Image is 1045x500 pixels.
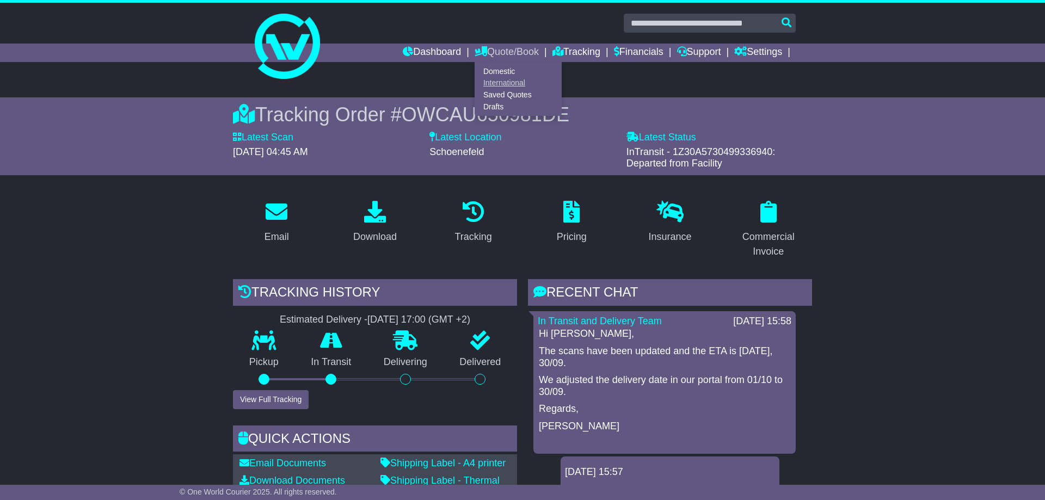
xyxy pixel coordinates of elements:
div: [DATE] 15:57 [565,466,775,478]
div: Insurance [648,230,691,244]
p: Pickup [233,356,295,368]
a: Dashboard [403,44,461,62]
div: Quote/Book [475,62,562,116]
a: Commercial Invoice [724,197,812,263]
div: Tracking history [233,279,517,308]
div: Tracking [455,230,492,244]
a: Financials [614,44,663,62]
div: Commercial Invoice [731,230,805,259]
p: Regards, [539,403,790,415]
p: Delivering [367,356,444,368]
div: [DATE] 17:00 (GMT +2) [367,314,470,326]
p: In Transit [295,356,368,368]
a: Shipping Label - A4 printer [380,458,506,468]
div: RECENT CHAT [528,279,812,308]
div: Tracking Order # [233,103,812,126]
a: Download [346,197,404,248]
a: Insurance [641,197,698,248]
a: Settings [734,44,782,62]
a: Tracking [448,197,499,248]
span: InTransit - 1Z30A5730499336940: Departed from Facility [626,146,776,169]
div: [DATE] 15:58 [733,316,791,328]
span: © One World Courier 2025. All rights reserved. [180,487,337,496]
a: Download Documents [239,475,345,486]
span: Schoenefeld [429,146,484,157]
a: International [475,77,561,89]
a: Shipping Label - Thermal printer [380,475,500,498]
button: View Full Tracking [233,390,309,409]
a: Support [677,44,721,62]
div: Pricing [557,230,587,244]
a: In Transit and Delivery Team [538,316,662,326]
span: OWCAU650981DE [402,103,569,126]
a: Tracking [552,44,600,62]
label: Latest Location [429,132,501,144]
p: Hi [PERSON_NAME], [539,328,790,340]
label: Latest Status [626,132,696,144]
a: Drafts [475,101,561,113]
div: Download [353,230,397,244]
a: Email Documents [239,458,326,468]
a: Quote/Book [475,44,539,62]
p: The scans have been updated and the ETA is [DATE], 30/09. [539,345,790,369]
p: [PERSON_NAME] [539,421,790,433]
a: Saved Quotes [475,89,561,101]
div: Quick Actions [233,425,517,455]
a: Domestic [475,65,561,77]
a: Pricing [550,197,594,248]
label: Latest Scan [233,132,293,144]
div: Email [265,230,289,244]
span: [DATE] 04:45 AM [233,146,308,157]
div: Estimated Delivery - [233,314,517,326]
p: We adjusted the delivery date in our portal from 01/10 to 30/09. [539,374,790,398]
a: Email [257,197,296,248]
p: Delivered [444,356,518,368]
